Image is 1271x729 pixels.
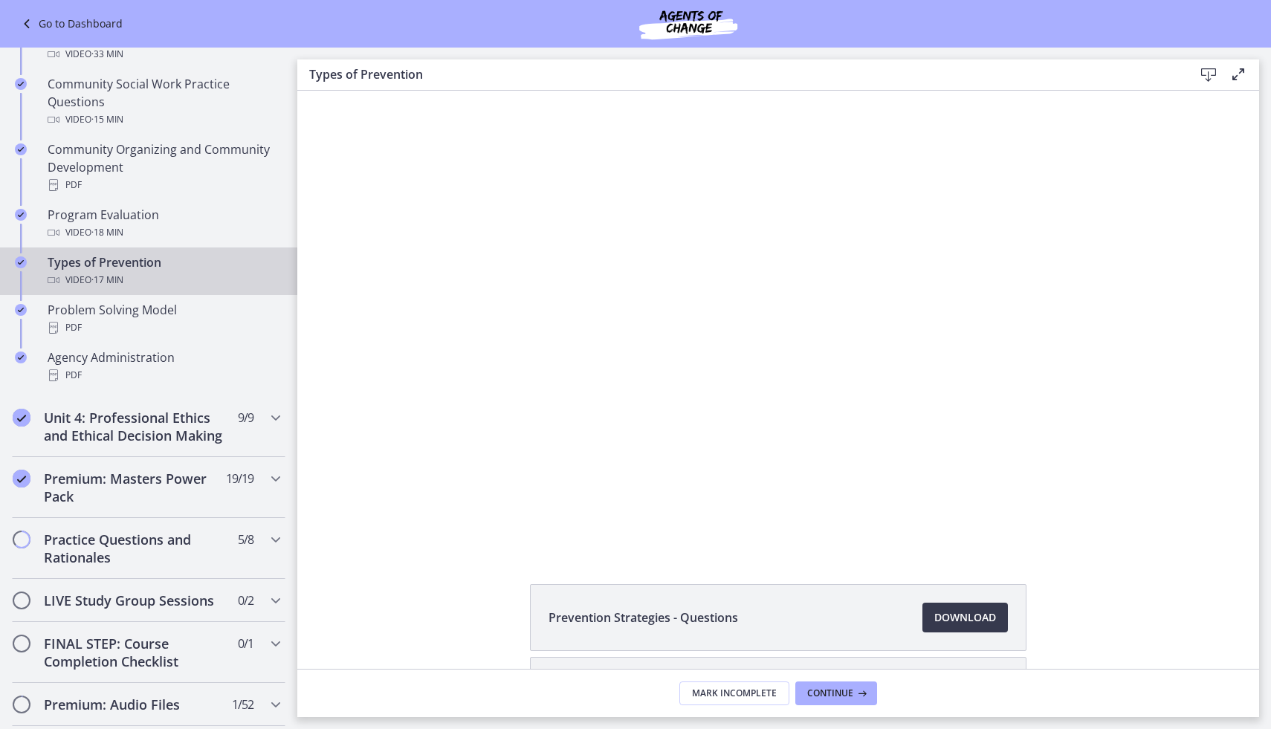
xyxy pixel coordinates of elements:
i: Completed [15,256,27,268]
span: 0 / 1 [238,635,253,652]
span: 19 / 19 [226,470,253,487]
div: Video [48,111,279,129]
i: Completed [13,409,30,427]
button: Mark Incomplete [679,681,789,705]
a: Go to Dashboard [18,15,123,33]
i: Completed [15,351,27,363]
span: · 33 min [91,45,123,63]
h2: Premium: Audio Files [44,696,225,713]
div: Video [48,224,279,242]
h3: Types of Prevention [309,65,1170,83]
i: Completed [15,304,27,316]
iframe: Video Lesson [297,91,1259,550]
span: 5 / 8 [238,531,253,548]
div: Community Organizing and Community Development [48,140,279,194]
button: Continue [795,681,877,705]
span: 1 / 52 [232,696,253,713]
div: Types of Prevention [48,253,279,289]
h2: Practice Questions and Rationales [44,531,225,566]
div: PDF [48,176,279,194]
div: PDF [48,319,279,337]
span: 9 / 9 [238,409,253,427]
i: Completed [15,209,27,221]
i: Completed [15,143,27,155]
div: Video [48,271,279,289]
div: Video [48,45,279,63]
i: Completed [13,470,30,487]
span: · 17 min [91,271,123,289]
span: · 18 min [91,224,123,242]
span: Mark Incomplete [692,687,777,699]
h2: FINAL STEP: Course Completion Checklist [44,635,225,670]
div: Agency Administration [48,349,279,384]
div: PDF [48,366,279,384]
span: · 15 min [91,111,123,129]
a: Download [922,603,1008,632]
div: Community Social Work Practice Questions [48,75,279,129]
i: Completed [15,78,27,90]
h2: Unit 4: Professional Ethics and Ethical Decision Making [44,409,225,444]
div: Problem Solving Model [48,301,279,337]
span: Download [934,609,996,626]
img: Agents of Change [599,6,777,42]
span: Prevention Strategies - Questions [549,609,738,626]
span: Continue [807,687,853,699]
span: 0 / 2 [238,592,253,609]
h2: Premium: Masters Power Pack [44,470,225,505]
h2: LIVE Study Group Sessions [44,592,225,609]
div: Program Evaluation [48,206,279,242]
